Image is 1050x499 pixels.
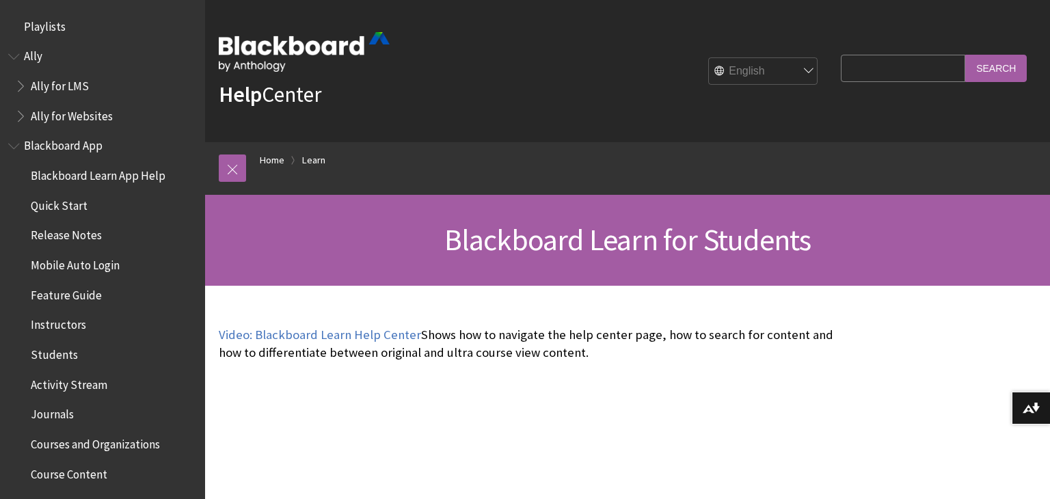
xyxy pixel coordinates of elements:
[219,326,834,362] p: Shows how to navigate the help center page, how to search for content and how to differentiate be...
[219,81,321,108] a: HelpCenter
[219,327,421,343] a: Video: Blackboard Learn Help Center
[260,152,284,169] a: Home
[444,221,811,258] span: Blackboard Learn for Students
[31,314,86,332] span: Instructors
[8,45,197,128] nav: Book outline for Anthology Ally Help
[31,433,160,451] span: Courses and Organizations
[8,15,197,38] nav: Book outline for Playlists
[31,194,87,213] span: Quick Start
[31,105,113,123] span: Ally for Websites
[31,403,74,422] span: Journals
[31,343,78,362] span: Students
[24,135,103,153] span: Blackboard App
[31,224,102,243] span: Release Notes
[31,75,89,93] span: Ally for LMS
[24,15,66,33] span: Playlists
[31,373,107,392] span: Activity Stream
[31,463,107,481] span: Course Content
[31,164,165,183] span: Blackboard Learn App Help
[24,45,42,64] span: Ally
[965,55,1027,81] input: Search
[219,81,262,108] strong: Help
[302,152,325,169] a: Learn
[31,254,120,272] span: Mobile Auto Login
[709,58,818,85] select: Site Language Selector
[219,32,390,72] img: Blackboard by Anthology
[31,284,102,302] span: Feature Guide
